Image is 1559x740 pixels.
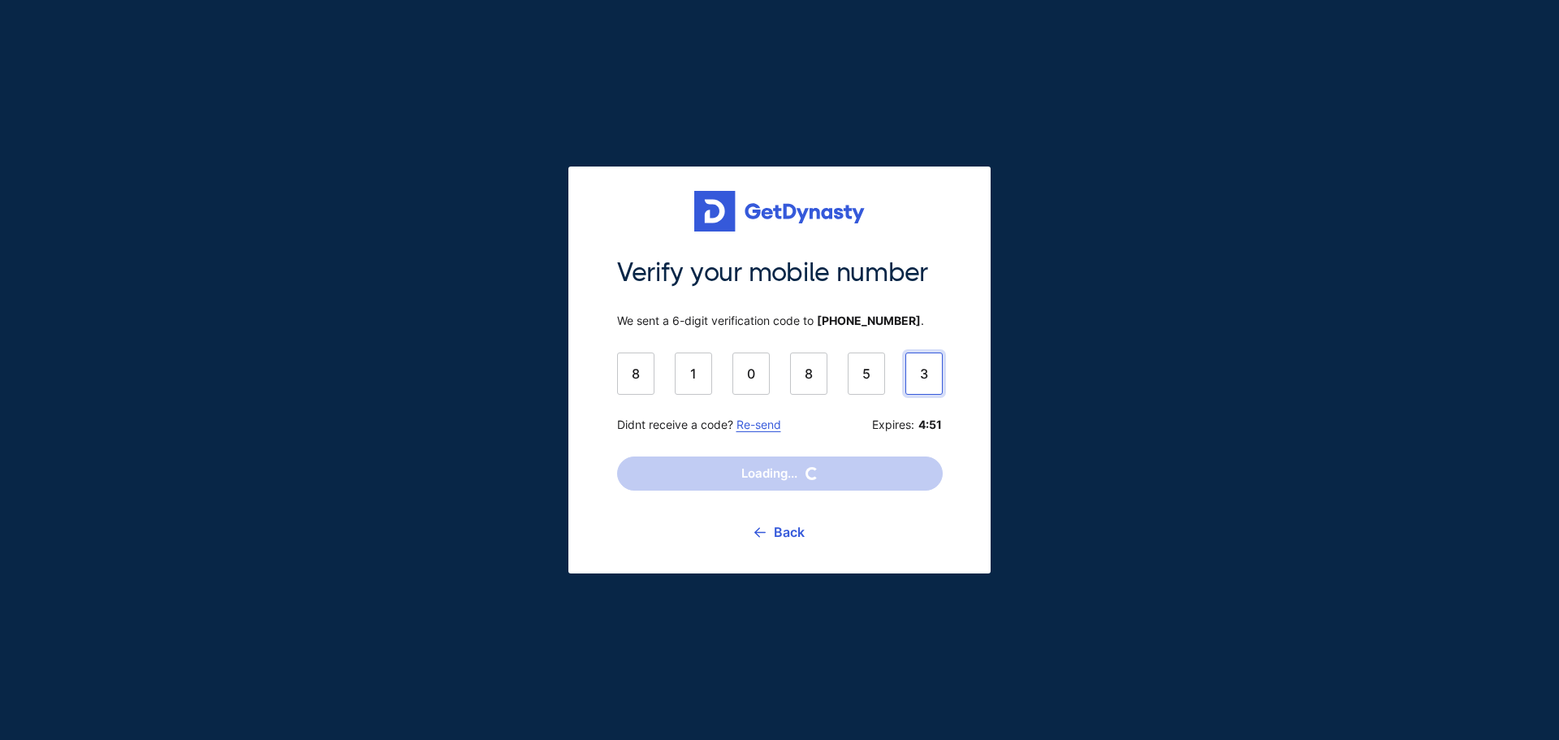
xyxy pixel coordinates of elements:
a: Back [754,512,805,552]
img: Get started for free with Dynasty Trust Company [694,191,865,232]
span: Verify your mobile number [617,256,943,290]
span: Expires: [872,418,943,432]
span: We sent a 6-digit verification code to . [617,314,943,328]
b: [PHONE_NUMBER] [817,314,921,327]
img: go back icon [754,527,766,538]
b: 4:51 [918,418,943,432]
span: Didnt receive a code? [617,418,781,432]
a: Re-send [736,418,781,431]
